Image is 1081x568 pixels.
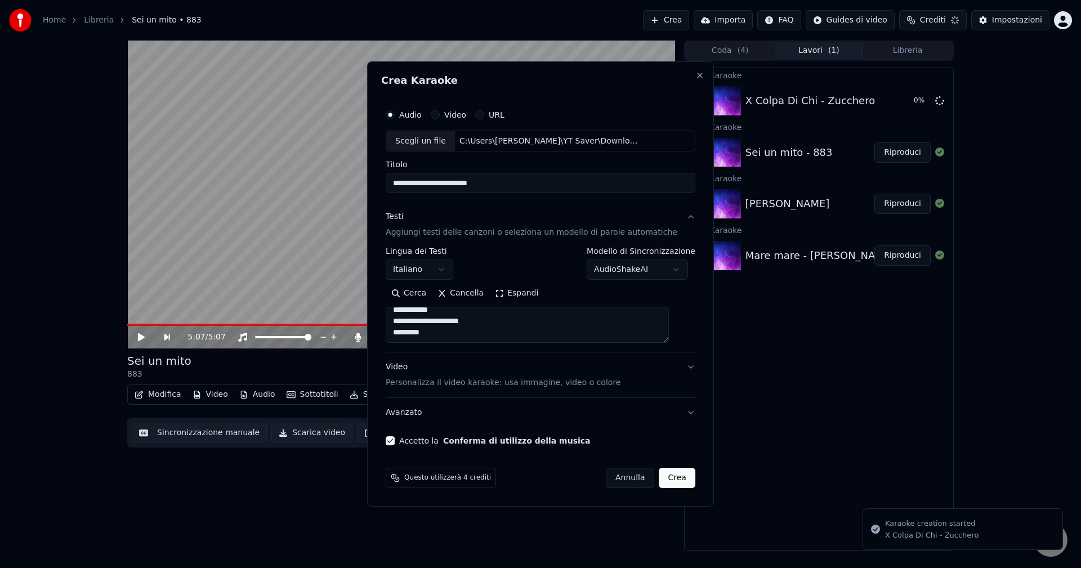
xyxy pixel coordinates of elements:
button: TestiAggiungi testi delle canzoni o seleziona un modello di parole automatiche [386,203,695,248]
button: Annulla [606,468,655,488]
button: Crea [659,468,695,488]
p: Personalizza il video karaoke: usa immagine, video o colore [386,377,620,388]
button: Espandi [489,285,544,303]
label: Accetto la [399,437,590,445]
label: Video [444,111,466,119]
button: Accetto la [443,437,591,445]
label: URL [489,111,504,119]
button: Cancella [432,285,489,303]
div: C:\Users\[PERSON_NAME]\YT Saver\Download\X Colpa Di Chi (Remastered 2017).[MEDICAL_DATA] [455,136,646,147]
div: Scegli un file [386,131,455,151]
div: Testi [386,212,403,223]
h2: Crea Karaoke [381,75,700,86]
label: Titolo [386,161,695,169]
span: Questo utilizzerà 4 crediti [404,473,491,482]
div: TestiAggiungi testi delle canzoni o seleziona un modello di parole automatiche [386,248,695,352]
label: Audio [399,111,422,119]
button: Avanzato [386,398,695,427]
label: Modello di Sincronizzazione [587,248,695,256]
div: Video [386,362,620,389]
button: VideoPersonalizza il video karaoke: usa immagine, video o colore [386,353,695,398]
p: Aggiungi testi delle canzoni o seleziona un modello di parole automatiche [386,227,677,239]
label: Lingua dei Testi [386,248,453,256]
button: Cerca [386,285,432,303]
